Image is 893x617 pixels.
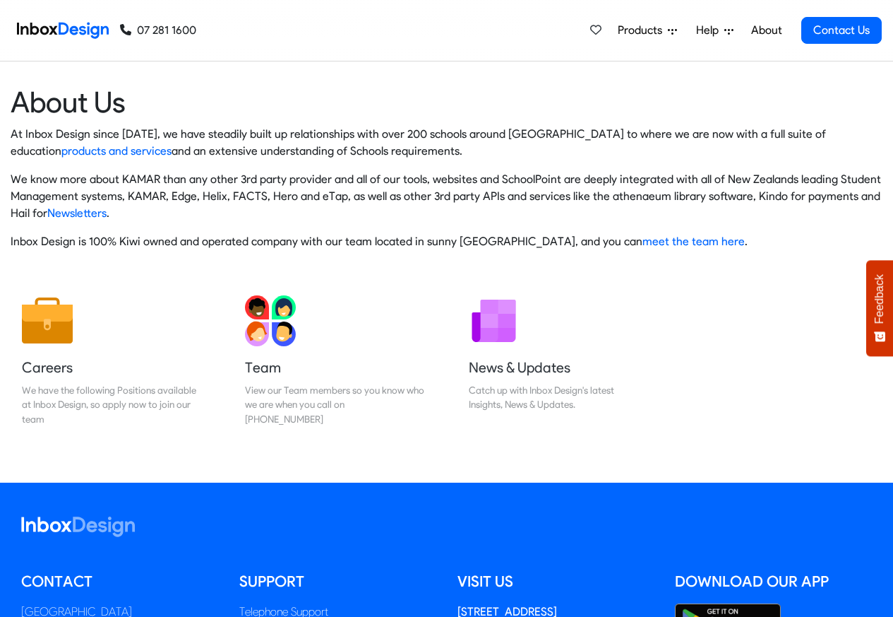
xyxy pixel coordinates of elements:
button: Feedback - Show survey [866,260,893,356]
h5: Download our App [675,571,872,592]
a: News & Updates Catch up with Inbox Design's latest Insights, News & Updates. [457,284,659,437]
a: meet the team here [642,235,745,248]
a: Contact Us [801,17,882,44]
a: Team View our Team members so you know who we are when you call on [PHONE_NUMBER] [234,284,436,437]
a: 07 281 1600 [120,22,196,39]
span: Help [696,22,724,39]
a: products and services [61,144,172,158]
a: Careers We have the following Positions available at Inbox Design, so apply now to join our team [11,284,212,437]
div: Catch up with Inbox Design's latest Insights, News & Updates. [469,383,648,412]
a: Products [612,16,683,45]
h5: Support [239,571,436,592]
a: Newsletters [47,206,107,220]
p: At Inbox Design since [DATE], we have steadily built up relationships with over 200 schools aroun... [11,126,882,160]
img: 2022_01_12_icon_newsletter.svg [469,295,520,346]
p: Inbox Design is 100% Kiwi owned and operated company with our team located in sunny [GEOGRAPHIC_D... [11,233,882,250]
img: 2022_01_13_icon_job.svg [22,295,73,346]
h5: Contact [21,571,218,592]
p: We know more about KAMAR than any other 3rd party provider and all of our tools, websites and Sch... [11,171,882,222]
a: Help [690,16,739,45]
h5: Careers [22,358,201,377]
span: Products [618,22,668,39]
heading: About Us [11,84,882,120]
div: We have the following Positions available at Inbox Design, so apply now to join our team [22,383,201,426]
h5: Visit us [457,571,654,592]
img: 2022_01_13_icon_team.svg [245,295,296,346]
h5: Team [245,358,424,377]
div: View our Team members so you know who we are when you call on [PHONE_NUMBER] [245,383,424,426]
a: About [747,16,786,45]
span: Feedback [873,274,886,324]
img: logo_inboxdesign_white.svg [21,517,135,537]
h5: News & Updates [469,358,648,377]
